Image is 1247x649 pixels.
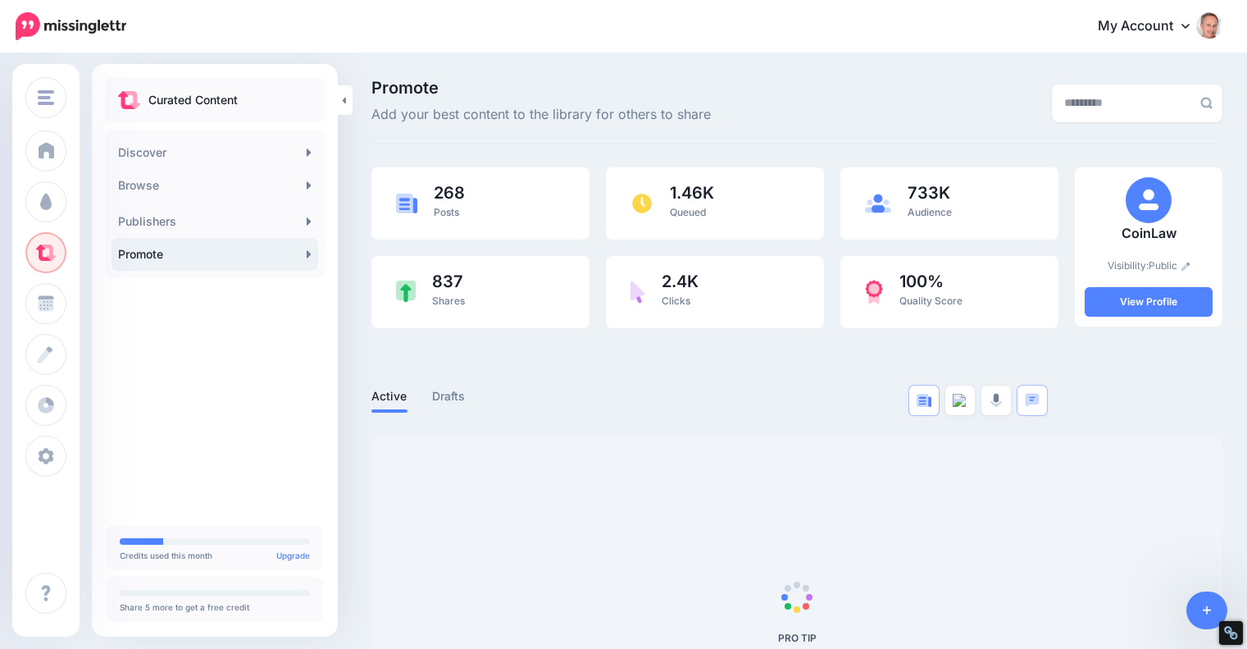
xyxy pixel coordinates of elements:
p: Visibility: [1085,258,1213,274]
p: CoinLaw [1085,223,1213,245]
a: Discover [112,136,318,169]
img: article-blue.png [396,194,417,213]
img: video--grey.png [953,394,967,407]
a: Drafts [432,386,466,406]
img: pointer-purple.png [630,281,645,304]
img: search-grey-6.png [1200,97,1213,109]
span: Posts [434,206,459,218]
a: Publishers [112,205,318,238]
img: chat-square-blue.png [1025,393,1040,407]
span: Queued [670,206,706,218]
img: pencil.png [1181,262,1190,271]
a: Active [371,386,407,406]
span: 837 [432,273,465,290]
span: Audience [908,206,952,218]
img: share-green.png [396,281,416,303]
img: article-blue.png [917,394,931,407]
span: 1.46K [670,185,714,201]
img: Missinglettr [16,12,126,40]
img: microphone-grey.png [990,393,1002,408]
a: View Profile [1085,287,1213,317]
a: Browse [112,169,318,202]
span: Clicks [662,295,690,307]
img: menu.png [38,90,54,105]
p: Curated Content [148,90,238,110]
img: clock.png [630,192,653,215]
h5: PRO TIP [644,632,951,644]
a: Public [1149,259,1190,272]
span: Add your best content to the library for others to share [371,104,711,126]
a: Promote [112,238,318,271]
span: Shares [432,295,465,307]
span: 2.4K [662,273,699,290]
img: curate.png [118,91,140,109]
span: 733K [908,185,952,201]
img: prize-red.png [865,280,883,304]
a: My Account [1081,7,1222,47]
span: 268 [434,185,465,201]
img: user_default_image.png [1126,177,1172,223]
div: Restore Info Box &#10;&#10;NoFollow Info:&#10; META-Robots NoFollow: &#09;true&#10; META-Robots N... [1223,625,1239,641]
span: 100% [899,273,963,290]
span: Quality Score [899,295,963,307]
span: Promote [371,80,711,96]
img: users-blue.png [865,194,891,213]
